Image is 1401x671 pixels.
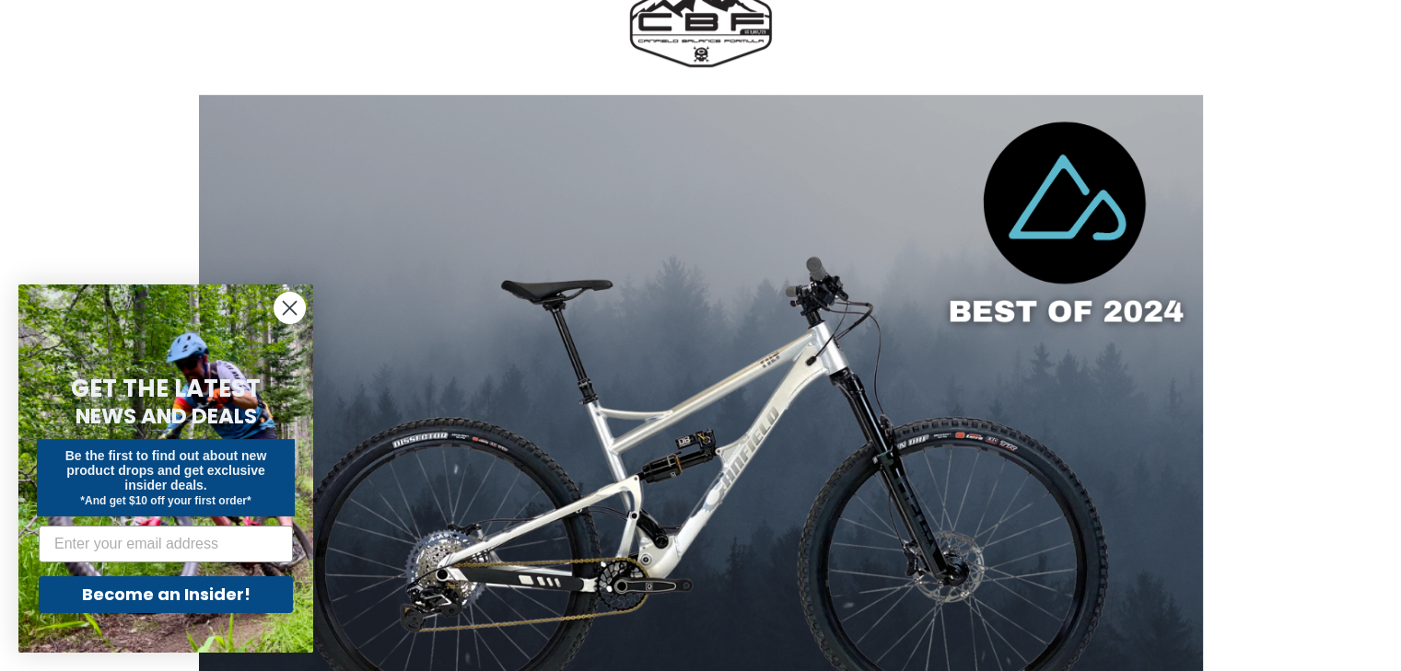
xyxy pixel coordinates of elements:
[71,372,261,405] span: GET THE LATEST
[274,292,306,324] button: Close dialog
[76,401,257,431] span: NEWS AND DEALS
[39,576,293,613] button: Become an Insider!
[80,494,251,507] span: *And get $10 off your first order*
[39,526,293,562] input: Enter your email address
[65,448,267,492] span: Be the first to find out about new product drops and get exclusive insider deals.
